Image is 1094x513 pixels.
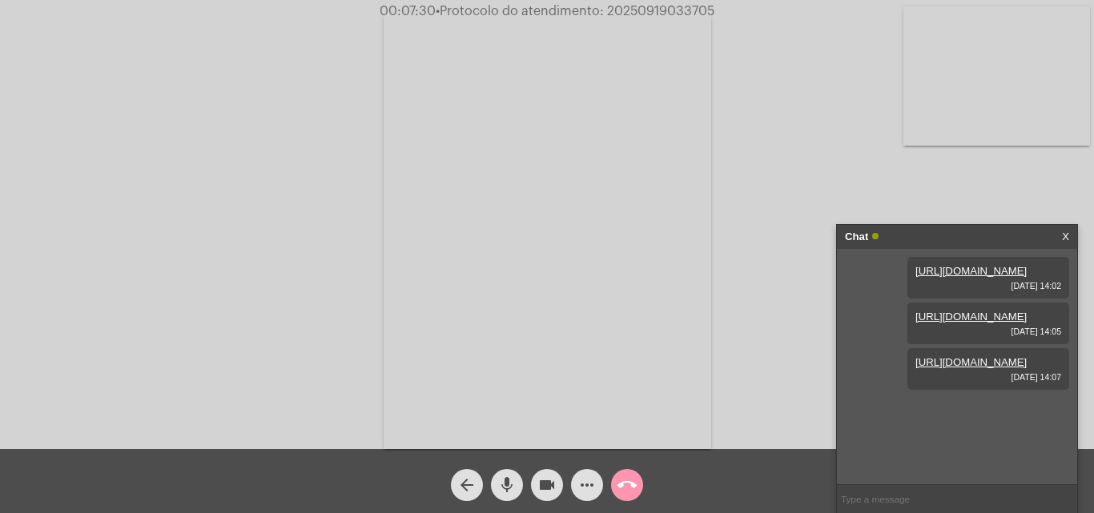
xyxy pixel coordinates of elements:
[915,372,1061,382] span: [DATE] 14:07
[436,5,714,18] span: Protocolo do atendimento: 20250919033705
[617,475,637,495] mat-icon: call_end
[915,356,1027,368] a: [URL][DOMAIN_NAME]
[497,475,517,495] mat-icon: mic
[915,311,1027,323] a: [URL][DOMAIN_NAME]
[380,5,436,18] span: 00:07:30
[436,5,440,18] span: •
[537,475,557,495] mat-icon: videocam
[837,485,1077,513] input: Type a message
[915,281,1061,291] span: [DATE] 14:02
[845,225,868,249] strong: Chat
[457,475,477,495] mat-icon: arrow_back
[1062,225,1069,249] a: X
[915,265,1027,277] a: [URL][DOMAIN_NAME]
[577,475,597,495] mat-icon: more_horiz
[872,233,879,239] span: Online
[915,327,1061,336] span: [DATE] 14:05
